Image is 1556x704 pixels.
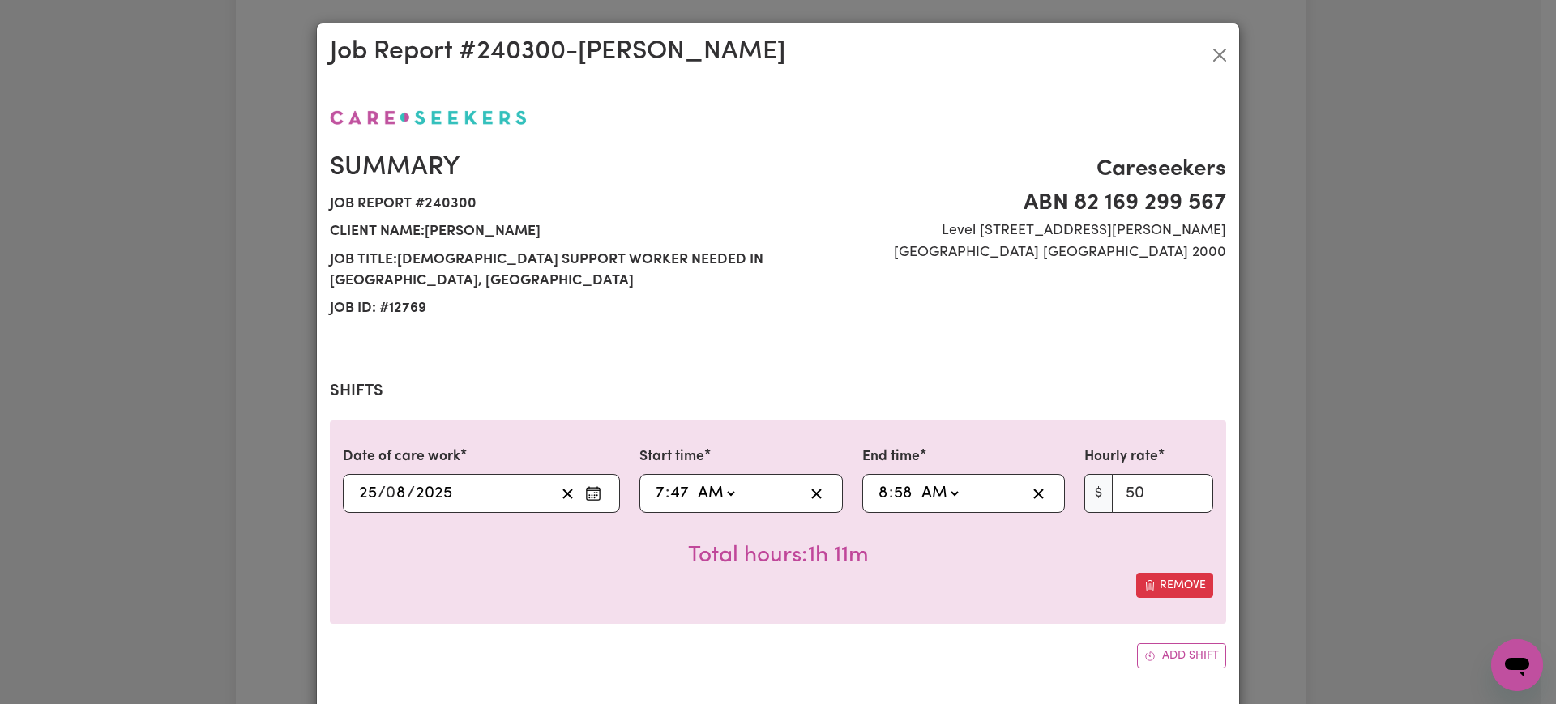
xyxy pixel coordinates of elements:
button: Close [1207,42,1233,68]
input: -- [358,481,378,506]
span: Job report # 240300 [330,190,768,218]
button: Remove this shift [1136,573,1213,598]
input: ---- [415,481,453,506]
input: -- [893,481,913,506]
span: Careseekers [788,152,1226,186]
span: [GEOGRAPHIC_DATA] [GEOGRAPHIC_DATA] 2000 [788,242,1226,263]
label: Date of care work [343,446,460,467]
span: Total hours worked: 1 hour 11 minutes [688,544,869,567]
span: / [378,484,386,502]
span: $ [1084,474,1113,513]
span: 0 [386,485,395,501]
input: -- [655,481,665,506]
input: -- [387,481,407,506]
img: Careseekers logo [330,110,527,125]
input: -- [878,481,889,506]
button: Add another shift [1137,643,1226,668]
input: -- [669,481,690,506]
span: : [665,484,669,502]
label: Start time [639,446,704,467]
h2: Summary [330,152,768,183]
h2: Job Report # 240300 - [PERSON_NAME] [330,36,785,67]
iframe: Button to launch messaging window [1491,639,1543,691]
span: Level [STREET_ADDRESS][PERSON_NAME] [788,220,1226,241]
span: / [407,484,415,502]
button: Clear date [555,481,580,506]
span: Job ID: # 12769 [330,295,768,322]
label: End time [862,446,920,467]
span: : [889,484,893,502]
label: Hourly rate [1084,446,1158,467]
button: Enter the date of care work [580,481,606,506]
span: Job title: [DEMOGRAPHIC_DATA] Support Worker Needed In [GEOGRAPHIC_DATA], [GEOGRAPHIC_DATA] [330,246,768,296]
span: Client name: [PERSON_NAME] [330,218,768,245]
span: ABN 82 169 299 567 [788,186,1226,220]
h2: Shifts [330,382,1226,401]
